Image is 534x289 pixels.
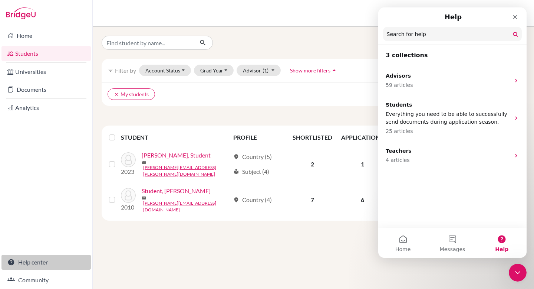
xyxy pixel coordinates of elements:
[121,152,136,167] img: Martin, Student
[288,129,337,146] th: SHORTLISTED
[143,164,230,178] a: [PERSON_NAME][EMAIL_ADDRESS][PERSON_NAME][DOMAIN_NAME]
[1,82,91,97] a: Documents
[1,273,91,288] a: Community
[108,88,155,100] button: clearMy students
[121,203,136,212] p: 2010
[337,182,388,218] td: 6
[115,67,136,74] span: Filter by
[337,129,388,146] th: APPLICATIONS
[142,196,146,200] span: mail
[139,65,191,76] button: Account Status
[378,7,527,258] iframe: Intercom live chat
[142,151,211,160] a: [PERSON_NAME], Student
[284,65,344,76] button: Show more filtersarrow_drop_up
[1,100,91,115] a: Analytics
[1,255,91,270] a: Help center
[6,7,36,19] img: Bridge-U
[288,146,337,182] td: 2
[1,28,91,43] a: Home
[229,129,288,146] th: PROFILE
[509,264,527,282] iframe: Intercom live chat
[102,36,194,50] input: Find student by name...
[337,146,388,182] td: 1
[114,92,119,97] i: clear
[233,154,239,160] span: location_on
[143,200,230,213] a: [PERSON_NAME][EMAIL_ADDRESS][DOMAIN_NAME]
[121,129,229,146] th: STUDENT
[121,188,136,203] img: Student, Federico
[194,65,234,76] button: Grad Year
[330,66,338,74] i: arrow_drop_up
[108,67,113,73] i: filter_list
[1,64,91,79] a: Universities
[233,197,239,203] span: location_on
[494,6,525,20] button: Advisor
[290,67,330,74] span: Show more filters
[142,186,211,195] a: Student, [PERSON_NAME]
[142,160,146,165] span: mail
[233,169,239,175] span: local_library
[288,182,337,218] td: 7
[121,167,136,176] p: 2023
[1,46,91,61] a: Students
[233,195,272,204] div: Country (4)
[233,167,269,176] div: Subject (4)
[263,67,268,74] span: (1)
[233,152,272,161] div: Country (5)
[237,65,281,76] button: Advisor(1)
